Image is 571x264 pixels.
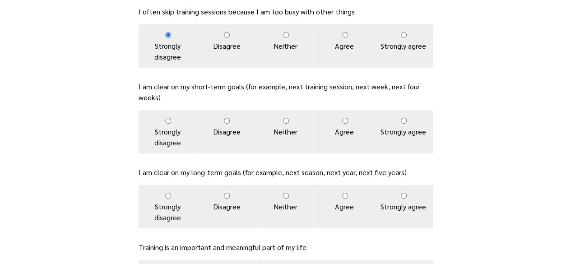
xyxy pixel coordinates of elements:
[139,242,433,253] p: Training is an important and meaningful part of my life
[283,118,289,124] input: Neither
[197,110,256,153] label: Disagree
[315,110,374,153] label: Agree
[139,110,197,153] label: Strongly disagree
[139,81,433,103] p: I am clear on my short-term goals (for example, next training session, next week, next four weeks)
[401,193,407,199] input: Strongly agree
[197,185,256,228] label: Disagree
[283,32,289,38] input: Neither
[315,24,374,68] label: Agree
[224,193,230,199] input: Disagree
[165,193,171,199] input: Strongly disagree
[342,32,348,38] input: Agree
[197,24,256,68] label: Disagree
[165,32,171,38] input: Strongly disagree
[342,118,348,124] input: Agree
[374,24,433,68] label: Strongly agree
[256,185,315,228] label: Neither
[165,118,171,124] input: Strongly disagree
[374,110,433,153] label: Strongly agree
[342,193,348,199] input: Agree
[401,118,407,124] input: Strongly agree
[139,185,197,228] label: Strongly disagree
[139,6,433,17] p: I often skip training sessions because I am too busy with other things
[401,32,407,38] input: Strongly agree
[256,110,315,153] label: Neither
[315,185,374,228] label: Agree
[139,167,433,178] p: I am clear on my long-term goals (for example, next season, next year, next five years)
[224,32,230,38] input: Disagree
[374,185,433,228] label: Strongly agree
[139,24,197,68] label: Strongly disagree
[224,118,230,124] input: Disagree
[256,24,315,68] label: Neither
[283,193,289,199] input: Neither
